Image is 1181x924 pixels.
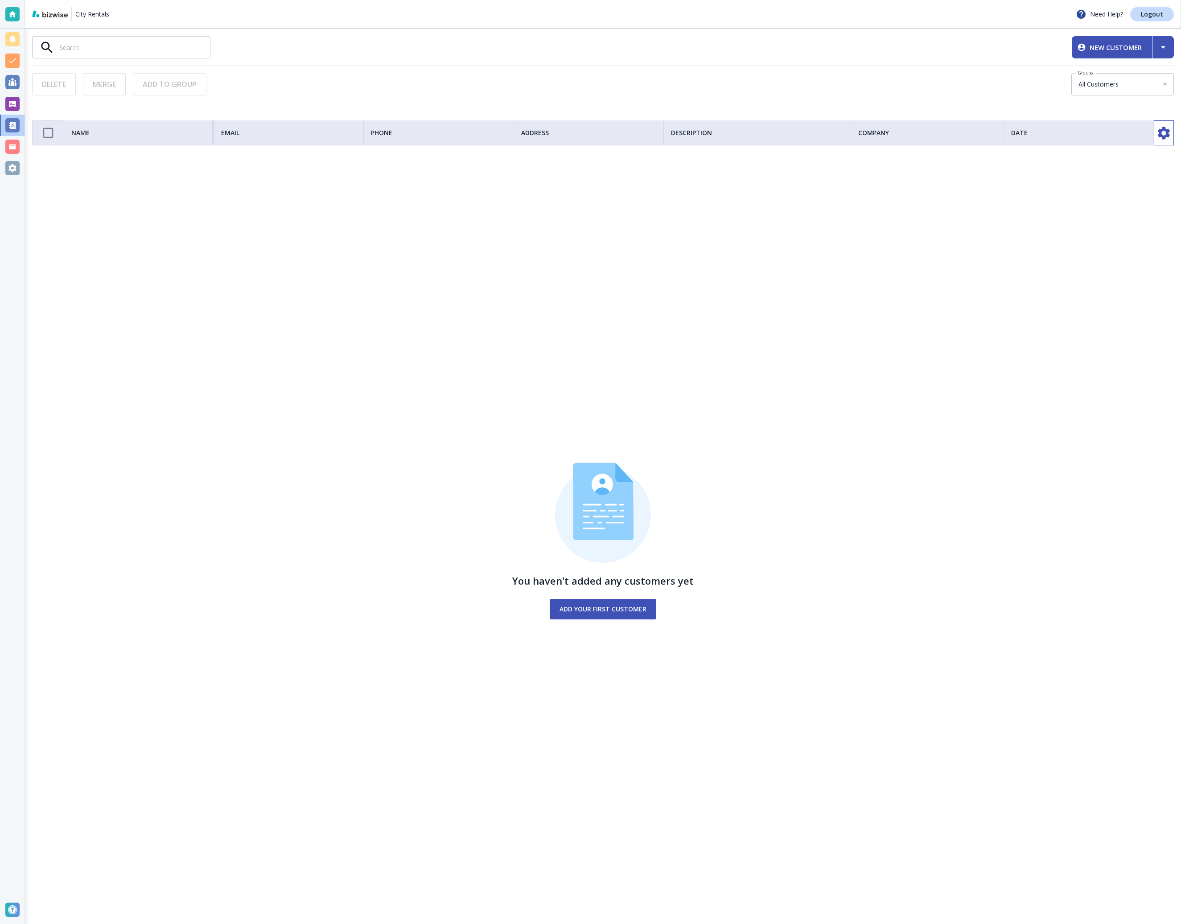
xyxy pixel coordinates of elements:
p: City Rentals [75,10,109,19]
div: date [1011,128,1146,138]
img: bizwise [32,10,68,17]
button: Add your first customer [550,599,656,619]
div: Address [521,128,656,138]
input: Search [59,40,210,55]
h4: Logout [1141,11,1163,17]
span: Add your first customer [560,605,646,614]
span: New Customer [1079,43,1145,52]
p: Need Help? [1076,9,1123,20]
div: Email [221,128,356,138]
button: New Customer [1072,36,1152,58]
a: Logout [1130,7,1174,21]
a: City Rentals [75,7,109,21]
div: New CustomerDeleteMergeAdd To GroupGroupsAll Customers NameEmailPhoneAddressDescriptionCompanydat... [25,29,1181,924]
div: Phone [371,128,506,138]
div: All Customers [1075,76,1174,92]
div: Company [858,128,996,138]
p: All Customers [1078,80,1160,89]
img: emptyCustomers [555,462,651,563]
div: Name [71,128,205,138]
div: Description [671,128,844,138]
h1: You haven't added any customers yet [512,573,694,588]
